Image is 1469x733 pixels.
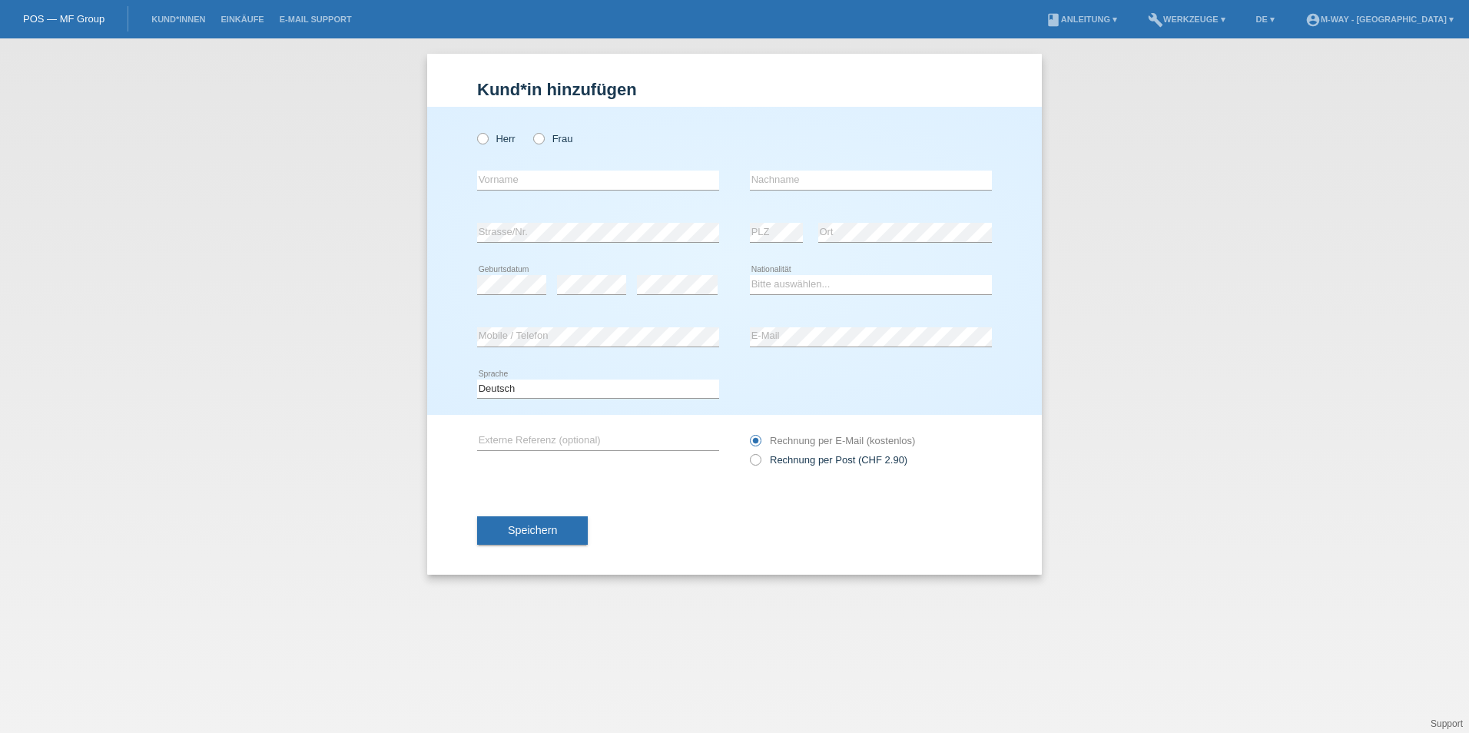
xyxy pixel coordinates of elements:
label: Rechnung per E-Mail (kostenlos) [750,435,915,446]
label: Frau [533,133,572,144]
label: Herr [477,133,516,144]
a: Kund*innen [144,15,213,24]
a: account_circlem-way - [GEOGRAPHIC_DATA] ▾ [1298,15,1461,24]
i: build [1148,12,1163,28]
a: DE ▾ [1248,15,1282,24]
i: account_circle [1305,12,1321,28]
a: POS — MF Group [23,13,104,25]
a: Support [1431,718,1463,729]
a: Einkäufe [213,15,271,24]
input: Rechnung per E-Mail (kostenlos) [750,435,760,454]
span: Speichern [508,524,557,536]
input: Rechnung per Post (CHF 2.90) [750,454,760,473]
a: bookAnleitung ▾ [1038,15,1125,24]
input: Frau [533,133,543,143]
button: Speichern [477,516,588,546]
input: Herr [477,133,487,143]
a: buildWerkzeuge ▾ [1140,15,1233,24]
label: Rechnung per Post (CHF 2.90) [750,454,907,466]
h1: Kund*in hinzufügen [477,80,992,99]
i: book [1046,12,1061,28]
a: E-Mail Support [272,15,360,24]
